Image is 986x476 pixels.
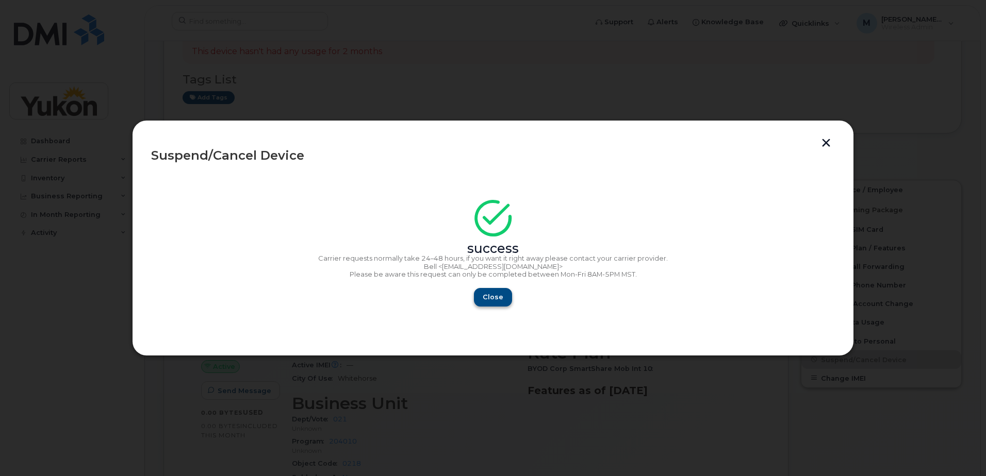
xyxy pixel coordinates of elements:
span: Close [483,292,503,302]
button: Close [474,288,512,307]
p: Please be aware this request can only be completed between Mon-Fri 8AM-5PM MST. [151,270,835,279]
div: success [151,245,835,253]
p: Bell <[EMAIL_ADDRESS][DOMAIN_NAME]> [151,263,835,271]
p: Carrier requests normally take 24–48 hours, if you want it right away please contact your carrier... [151,254,835,263]
div: Suspend/Cancel Device [151,149,835,162]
